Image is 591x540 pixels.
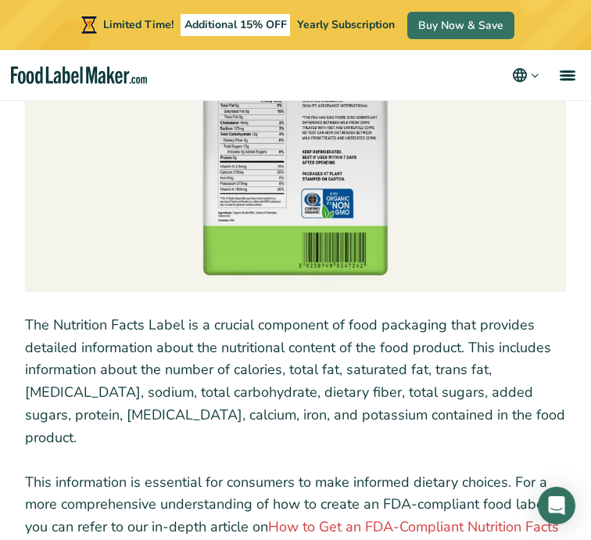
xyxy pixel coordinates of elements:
button: Change language [510,66,541,85]
span: Additional 15% OFF [181,14,291,36]
a: Buy Now & Save [407,12,514,39]
a: menu [541,50,591,100]
span: Limited Time! [103,17,174,32]
span: Yearly Subscription [297,17,395,32]
div: Open Intercom Messenger [538,487,575,524]
p: The Nutrition Facts Label is a crucial component of food packaging that provides detailed informa... [25,314,566,449]
a: Food Label Maker homepage [11,67,147,85]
